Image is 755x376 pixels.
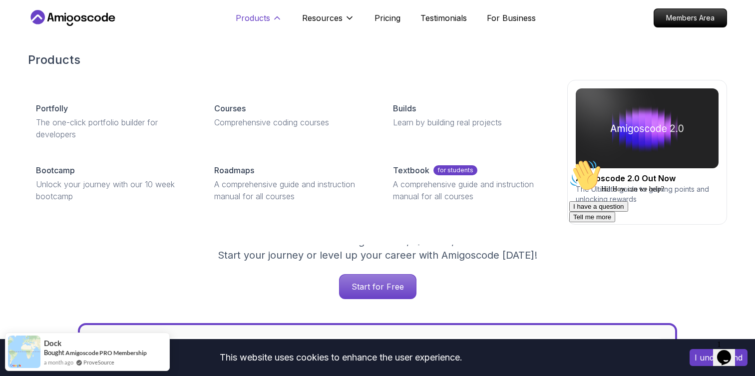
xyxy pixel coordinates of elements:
[4,4,36,36] img: :wave:
[214,164,254,176] p: Roadmaps
[44,358,73,367] span: a month ago
[28,94,198,148] a: PortfollyThe one-click portfolio builder for developers
[302,12,355,32] button: Resources
[44,339,61,348] span: Dock
[206,94,377,136] a: CoursesComprehensive coding courses
[433,165,477,175] p: for students
[393,102,416,114] p: Builds
[44,349,64,357] span: Bought
[420,12,467,24] a: Testimonials
[4,56,50,67] button: Tell me more
[487,12,536,24] a: For Business
[214,178,369,202] p: A comprehensive guide and instruction manual for all courses
[28,52,727,68] h2: Products
[7,347,675,369] div: This website uses cookies to enhance the user experience.
[210,234,545,262] p: Get unlimited access to coding , , and . Start your journey or level up your career with Amigosco...
[214,116,369,128] p: Comprehensive coding courses
[567,80,727,225] a: amigoscode 2.0Amigoscode 2.0 Out NowThe Ultimate guide to gaining points and unlocking rewards[DATE]
[654,9,727,27] p: Members Area
[4,30,99,37] span: Hi! How can we help?
[36,116,190,140] p: The one-click portfolio builder for developers
[302,12,343,24] p: Resources
[4,46,63,56] button: I have a question
[339,274,416,299] a: Start for Free
[576,88,719,168] img: amigoscode 2.0
[565,155,745,331] iframe: chat widget
[393,164,429,176] p: Textbook
[385,94,555,136] a: BuildsLearn by building real projects
[83,358,114,367] a: ProveSource
[28,156,198,210] a: BootcampUnlock your journey with our 10 week bootcamp
[236,12,282,32] button: Products
[654,8,727,27] a: Members Area
[340,275,416,299] p: Start for Free
[4,4,184,67] div: 👋Hi! How can we help?I have a questionTell me more
[36,178,190,202] p: Unlock your journey with our 10 week bootcamp
[690,349,748,366] button: Accept cookies
[393,178,547,202] p: A comprehensive guide and instruction manual for all courses
[385,156,555,210] a: Textbookfor studentsA comprehensive guide and instruction manual for all courses
[206,156,377,210] a: RoadmapsA comprehensive guide and instruction manual for all courses
[375,12,400,24] a: Pricing
[214,102,246,114] p: Courses
[8,336,40,368] img: provesource social proof notification image
[236,12,270,24] p: Products
[393,116,547,128] p: Learn by building real projects
[65,349,147,357] a: Amigoscode PRO Membership
[36,164,75,176] p: Bootcamp
[36,102,68,114] p: Portfolly
[713,336,745,366] iframe: chat widget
